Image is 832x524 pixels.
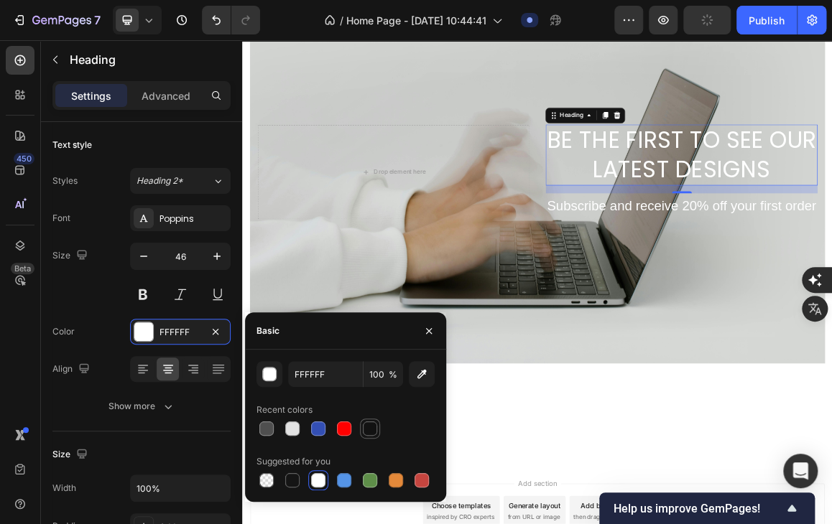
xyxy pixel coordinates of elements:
[108,399,175,413] div: Show more
[11,263,34,274] div: Beta
[52,212,70,225] div: Font
[6,6,107,34] button: 7
[52,445,91,464] div: Size
[340,13,343,28] span: /
[52,325,75,338] div: Color
[52,174,78,187] div: Styles
[389,368,397,381] span: %
[614,500,800,517] button: Show survey - Help us improve GemPages!
[130,168,231,194] button: Heading 2*
[142,88,190,103] p: Advanced
[461,104,500,117] div: Heading
[94,11,101,29] p: 7
[131,475,230,501] input: Auto
[52,360,93,379] div: Align
[242,40,832,524] iframe: To enrich screen reader interactions, please activate Accessibility in Grammarly extension settings
[346,13,486,28] span: Home Page - [DATE] 10:44:41
[137,174,183,187] span: Heading 2*
[52,246,91,266] div: Size
[52,393,231,419] button: Show more
[256,455,331,468] div: Suggested for you
[749,13,785,28] div: Publish
[192,187,268,199] div: Drop element here
[70,51,225,68] p: Heading
[202,6,260,34] div: Undo/Redo
[736,6,797,34] button: Publish
[256,324,279,337] div: Basic
[288,361,363,387] input: Eg: FFFFFF
[160,212,227,225] div: Poppins
[52,139,92,151] div: Text style
[614,502,783,515] span: Help us improve GemPages!
[256,403,313,416] div: Recent colors
[160,326,201,339] div: FFFFFF
[71,88,111,103] p: Settings
[783,454,818,488] div: Open Intercom Messenger
[14,153,34,164] div: 450
[52,482,76,495] div: Width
